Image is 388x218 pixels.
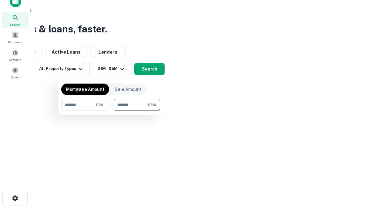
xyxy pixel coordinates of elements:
[96,102,103,107] span: $1M
[148,102,156,107] span: $5M
[66,86,104,93] p: Mortgage Amount
[109,99,111,111] div: -
[115,86,142,93] p: Sale Amount
[358,170,388,199] iframe: Chat Widget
